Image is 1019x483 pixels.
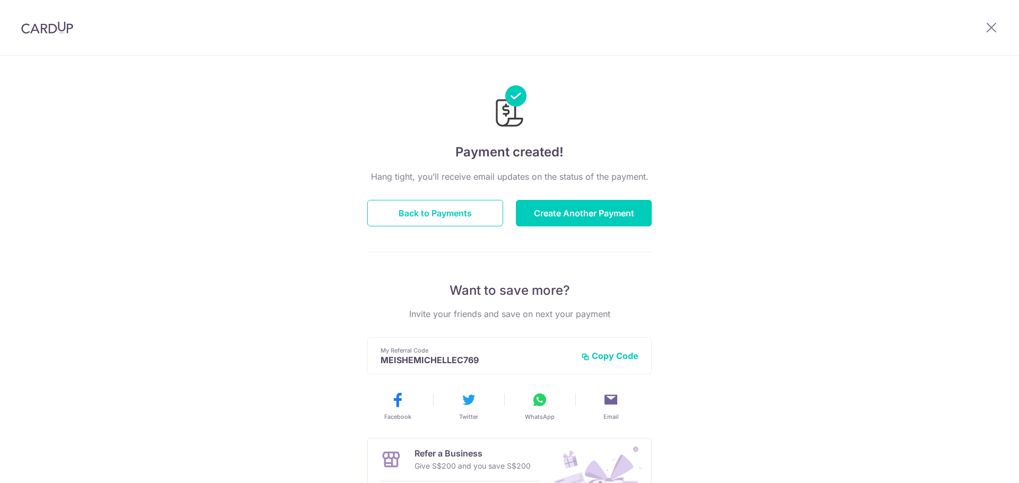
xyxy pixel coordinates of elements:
[367,308,652,320] p: Invite your friends and save on next your payment
[414,460,531,472] p: Give S$200 and you save S$200
[367,200,503,226] button: Back to Payments
[580,391,642,421] button: Email
[459,412,478,421] span: Twitter
[516,200,652,226] button: Create Another Payment
[414,447,531,460] p: Refer a Business
[381,346,573,355] p: My Referral Code
[581,350,638,361] button: Copy Code
[525,412,555,421] span: WhatsApp
[366,391,429,421] button: Facebook
[493,85,526,130] img: Payments
[367,282,652,299] p: Want to save more?
[367,170,652,183] p: Hang tight, you’ll receive email updates on the status of the payment.
[437,391,500,421] button: Twitter
[367,143,652,162] h4: Payment created!
[21,21,73,34] img: CardUp
[381,355,573,365] p: MEISHEMICHELLEC769
[508,391,571,421] button: WhatsApp
[603,412,619,421] span: Email
[384,412,411,421] span: Facebook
